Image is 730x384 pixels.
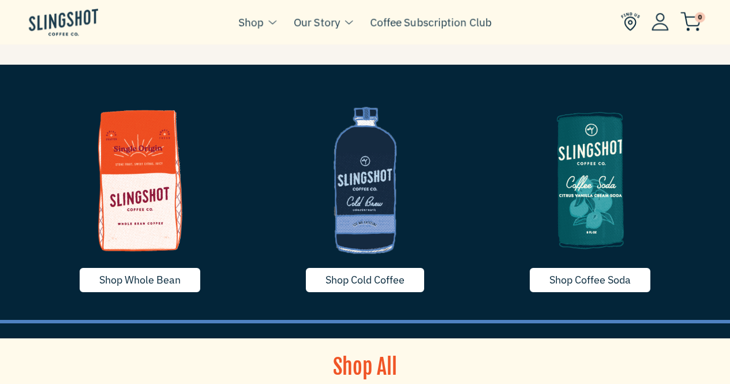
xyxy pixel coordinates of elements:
span: Shop Whole Bean [99,273,181,286]
img: cart [680,12,701,31]
span: Shop Coffee Soda [549,273,631,286]
img: image-5-1635790255718_1200x.png [486,94,694,267]
span: Shop Cold Coffee [325,273,405,286]
h1: Shop All [259,353,472,382]
img: whole-bean-1635790255739_1200x.png [36,94,244,267]
a: Shop [238,13,264,31]
a: 0 [680,15,701,29]
img: coldcoffee-1635629668715_1200x.png [261,94,469,267]
img: Find Us [621,12,640,31]
a: Coffee Subscription Club [370,13,492,31]
a: Our Story [294,13,340,31]
span: 0 [695,12,705,23]
img: Account [652,13,669,31]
